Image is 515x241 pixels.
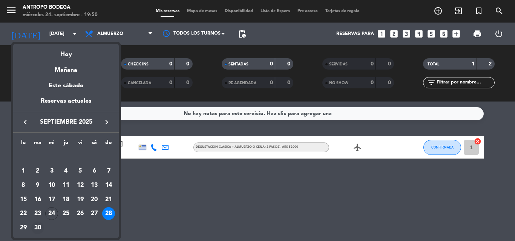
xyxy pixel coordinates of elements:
td: 17 de septiembre de 2025 [44,192,59,207]
div: 2 [31,165,44,177]
td: 28 de septiembre de 2025 [101,207,116,221]
div: 4 [60,165,72,177]
td: 1 de septiembre de 2025 [16,164,31,179]
div: Reservas actuales [13,96,119,112]
div: 30 [31,221,44,234]
td: 19 de septiembre de 2025 [73,192,87,207]
div: 8 [17,179,30,192]
div: 7 [102,165,115,177]
td: 21 de septiembre de 2025 [101,192,116,207]
div: 24 [45,207,58,220]
div: 19 [74,193,87,206]
td: 13 de septiembre de 2025 [87,178,102,192]
div: 28 [102,207,115,220]
div: 21 [102,193,115,206]
div: 25 [60,207,72,220]
td: 22 de septiembre de 2025 [16,207,31,221]
div: 10 [45,179,58,192]
div: Hoy [13,44,119,59]
div: 6 [88,165,101,177]
th: jueves [59,138,73,150]
div: 15 [17,193,30,206]
div: 22 [17,207,30,220]
td: 11 de septiembre de 2025 [59,178,73,192]
div: 16 [31,193,44,206]
div: Mañana [13,60,119,75]
i: keyboard_arrow_left [21,118,30,127]
td: 9 de septiembre de 2025 [31,178,45,192]
th: sábado [87,138,102,150]
td: 3 de septiembre de 2025 [44,164,59,179]
th: viernes [73,138,87,150]
div: 27 [88,207,101,220]
div: 17 [45,193,58,206]
td: 2 de septiembre de 2025 [31,164,45,179]
span: septiembre 2025 [32,117,100,127]
td: 25 de septiembre de 2025 [59,207,73,221]
td: 15 de septiembre de 2025 [16,192,31,207]
div: 20 [88,193,101,206]
div: 9 [31,179,44,192]
td: 12 de septiembre de 2025 [73,178,87,192]
i: keyboard_arrow_right [102,118,111,127]
td: 24 de septiembre de 2025 [44,207,59,221]
div: 13 [88,179,101,192]
button: keyboard_arrow_right [100,117,113,127]
th: miércoles [44,138,59,150]
td: 20 de septiembre de 2025 [87,192,102,207]
div: 29 [17,221,30,234]
th: domingo [101,138,116,150]
td: 14 de septiembre de 2025 [101,178,116,192]
td: 4 de septiembre de 2025 [59,164,73,179]
td: 7 de septiembre de 2025 [101,164,116,179]
td: 5 de septiembre de 2025 [73,164,87,179]
div: 23 [31,207,44,220]
td: 10 de septiembre de 2025 [44,178,59,192]
div: 1 [17,165,30,177]
div: 11 [60,179,72,192]
td: 16 de septiembre de 2025 [31,192,45,207]
td: 18 de septiembre de 2025 [59,192,73,207]
div: 3 [45,165,58,177]
td: 8 de septiembre de 2025 [16,178,31,192]
td: 23 de septiembre de 2025 [31,207,45,221]
td: SEP. [16,150,116,164]
th: martes [31,138,45,150]
div: 18 [60,193,72,206]
div: 26 [74,207,87,220]
td: 27 de septiembre de 2025 [87,207,102,221]
div: 5 [74,165,87,177]
td: 6 de septiembre de 2025 [87,164,102,179]
button: keyboard_arrow_left [18,117,32,127]
td: 30 de septiembre de 2025 [31,221,45,235]
th: lunes [16,138,31,150]
div: 14 [102,179,115,192]
div: Este sábado [13,75,119,96]
div: 12 [74,179,87,192]
td: 26 de septiembre de 2025 [73,207,87,221]
td: 29 de septiembre de 2025 [16,221,31,235]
